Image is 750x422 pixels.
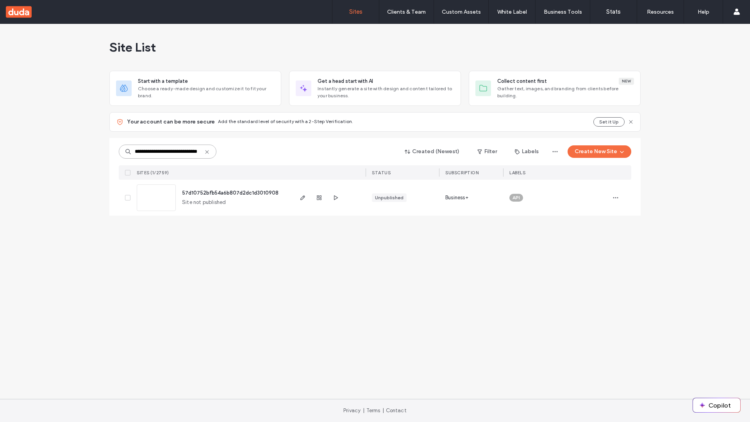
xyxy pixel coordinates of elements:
[445,194,468,202] span: Business+
[606,8,621,15] label: Stats
[509,170,525,175] span: LABELS
[470,145,505,158] button: Filter
[109,71,281,106] div: Start with a templateChoose a ready-made design and customize it to fit your brand.
[508,145,546,158] button: Labels
[698,9,709,15] label: Help
[366,408,380,413] a: Terms
[375,194,404,201] div: Unpublished
[382,408,384,413] span: |
[387,9,426,15] label: Clients & Team
[593,117,625,127] button: Set it Up
[109,39,156,55] span: Site List
[469,71,641,106] div: Collect content firstNewGather text, images, and branding from clients before building.
[386,408,407,413] a: Contact
[544,9,582,15] label: Business Tools
[363,408,364,413] span: |
[497,85,634,99] span: Gather text, images, and branding from clients before building.
[442,9,481,15] label: Custom Assets
[182,190,279,196] a: 57d10752bfb54a6b807d2dc1d3010908
[497,9,527,15] label: White Label
[318,85,454,99] span: Instantly generate a site with design and content tailored to your business.
[318,77,373,85] span: Get a head start with AI
[693,398,740,412] button: Copilot
[289,71,461,106] div: Get a head start with AIInstantly generate a site with design and content tailored to your business.
[138,77,188,85] span: Start with a template
[445,170,479,175] span: SUBSCRIPTION
[349,8,362,15] label: Sites
[512,194,520,201] span: API
[218,118,353,124] span: Add the standard level of security with a 2-Step Verification.
[568,145,631,158] button: Create New Site
[398,145,466,158] button: Created (Newest)
[372,170,391,175] span: STATUS
[497,77,547,85] span: Collect content first
[127,118,215,126] span: Your account can be more secure
[343,408,361,413] a: Privacy
[647,9,674,15] label: Resources
[619,78,634,85] div: New
[137,170,169,175] span: SITES (1/2759)
[182,198,226,206] span: Site not published
[138,85,275,99] span: Choose a ready-made design and customize it to fit your brand.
